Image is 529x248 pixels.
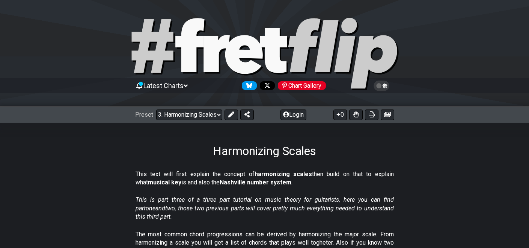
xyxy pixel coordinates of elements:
[136,196,394,220] em: This is part three of a three part tutorial on music theory for guitarists, here you can find par...
[165,205,175,212] span: two
[146,205,155,212] span: one
[280,110,306,120] button: Login
[255,170,312,178] strong: harmonizing scales
[143,82,184,90] span: Latest Charts
[349,110,363,120] button: Toggle Dexterity for all fretkits
[257,81,275,90] a: Follow #fretflip at X
[365,110,378,120] button: Print
[278,81,326,90] div: Chart Gallery
[213,144,316,158] h1: Harmonizing Scales
[135,111,153,118] span: Preset
[136,170,394,187] p: This text will first explain the concept of then build on that to explain what is and also the .
[225,110,238,120] button: Edit Preset
[381,110,394,120] button: Create image
[148,179,181,186] strong: musical key
[377,82,386,89] span: Toggle light / dark theme
[156,110,222,120] select: Preset
[220,179,291,186] strong: Nashville number system
[333,110,347,120] button: 0
[275,81,326,90] a: #fretflip at Pinterest
[240,110,254,120] button: Share Preset
[239,81,257,90] a: Follow #fretflip at Bluesky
